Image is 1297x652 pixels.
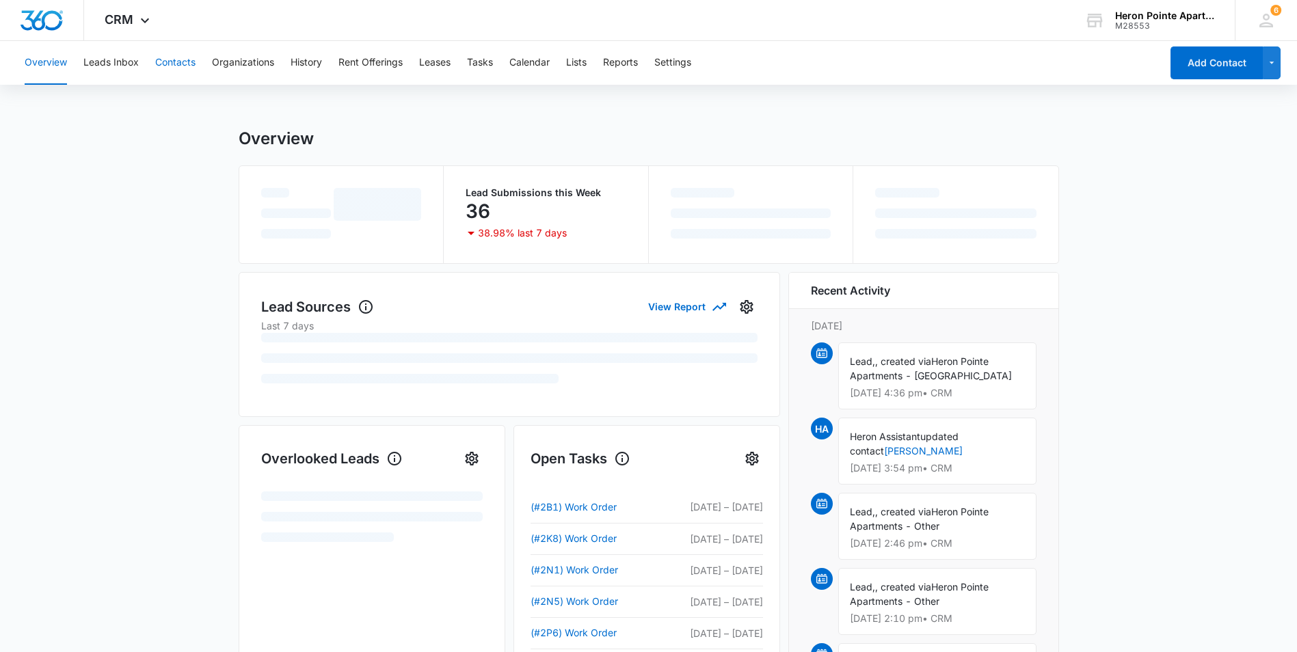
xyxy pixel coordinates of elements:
span: , created via [875,355,931,367]
p: [DATE] 2:10 pm • CRM [850,614,1025,623]
button: History [291,41,322,85]
button: Organizations [212,41,274,85]
button: Add Contact [1171,46,1263,79]
button: Settings [654,41,691,85]
a: (#2N1) Work Order [531,562,657,578]
p: [DATE] – [DATE] [657,563,763,578]
span: Lead, [850,581,875,593]
h1: Overview [239,128,314,149]
button: Lists [566,41,587,85]
p: [DATE] – [DATE] [657,626,763,640]
span: HA [811,418,833,439]
button: Leads Inbox [83,41,139,85]
button: Overview [25,41,67,85]
span: 6 [1270,5,1281,16]
a: (#2P6) Work Order [531,625,657,641]
div: notifications count [1270,5,1281,16]
span: Heron Assistant [850,431,920,442]
span: Lead, [850,506,875,517]
button: Calendar [509,41,550,85]
p: Last 7 days [261,318,758,333]
p: [DATE] – [DATE] [657,500,763,514]
a: (#2B1) Work Order [531,499,657,515]
button: Settings [461,448,483,470]
a: (#2K8) Work Order [531,530,657,547]
p: [DATE] [811,318,1037,333]
span: , created via [875,581,931,593]
span: , created via [875,506,931,517]
p: [DATE] 2:46 pm • CRM [850,539,1025,548]
button: Leases [419,41,451,85]
button: Rent Offerings [338,41,403,85]
button: Reports [603,41,638,85]
button: Contacts [155,41,196,85]
p: [DATE] – [DATE] [657,532,763,546]
a: [PERSON_NAME] [884,445,963,457]
p: Lead Submissions this Week [466,188,626,198]
a: (#2N5) Work Order [531,593,657,610]
p: [DATE] 3:54 pm • CRM [850,463,1025,473]
p: [DATE] – [DATE] [657,595,763,609]
h1: Lead Sources [261,297,374,317]
p: 36 [466,200,490,222]
button: Settings [736,296,758,318]
p: [DATE] 4:36 pm • CRM [850,388,1025,398]
div: account id [1115,21,1215,31]
button: View Report [648,295,725,318]
span: CRM [105,12,133,27]
h1: Open Tasks [531,448,630,469]
h1: Overlooked Leads [261,448,403,469]
p: 38.98% last 7 days [478,228,567,238]
button: Settings [741,448,763,470]
div: account name [1115,10,1215,21]
button: Tasks [467,41,493,85]
span: Lead, [850,355,875,367]
h6: Recent Activity [811,282,890,299]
